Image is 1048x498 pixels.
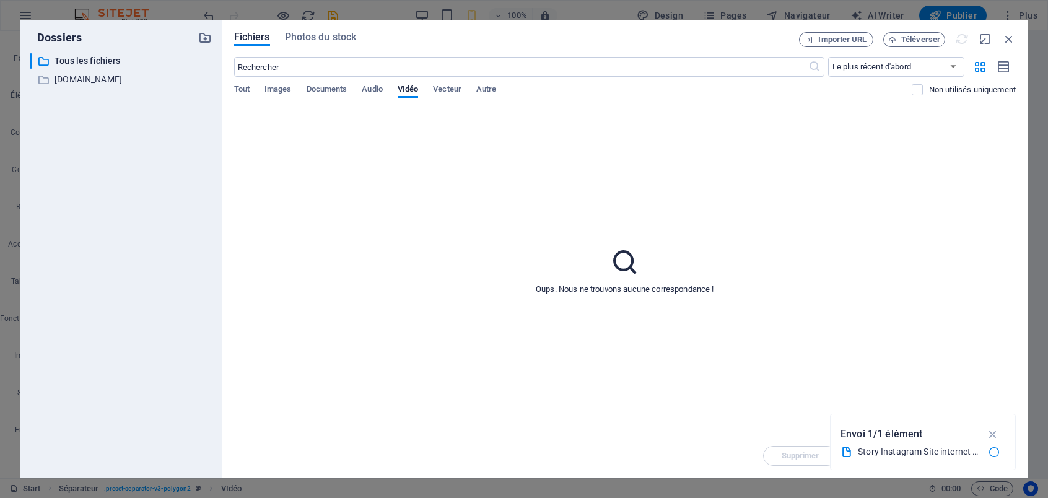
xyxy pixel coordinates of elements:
[929,84,1016,95] p: Affiche uniquement les fichiers non utilisés sur ce site web. Les fichiers ajoutés pendant cette ...
[198,31,212,45] i: Créer un nouveau dossier
[30,53,32,69] div: ​
[30,72,212,87] div: [DOMAIN_NAME]
[901,36,940,43] span: Téléverser
[264,82,292,99] span: Images
[234,82,250,99] span: Tout
[398,82,418,99] span: VIdéo
[285,30,357,45] span: Photos du stock
[30,30,82,46] p: Dossiers
[307,82,347,99] span: Documents
[1002,32,1016,46] i: Fermer
[362,82,382,99] span: Audio
[883,32,945,47] button: Téléverser
[858,445,979,459] div: Story Instagram Site internet en cours illustration animée moderne rose bleu.mp4
[234,57,808,77] input: Rechercher
[841,426,922,442] p: Envoi 1/1 élément
[55,72,189,87] p: [DOMAIN_NAME]
[433,82,461,99] span: Vecteur
[818,36,867,43] span: Importer URL
[234,30,270,45] span: Fichiers
[979,32,992,46] i: Réduire
[476,82,496,99] span: Autre
[799,32,873,47] button: Importer URL
[536,284,714,295] p: Oups. Nous ne trouvons aucune correspondance !
[55,54,189,68] p: Tous les fichiers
